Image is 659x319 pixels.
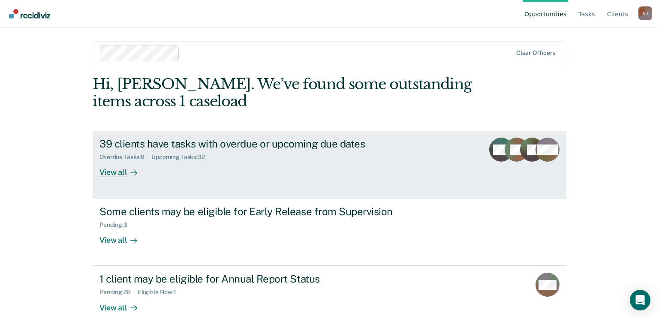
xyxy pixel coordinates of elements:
[638,6,652,20] button: Profile dropdown button
[151,153,212,161] div: Upcoming Tasks : 32
[99,289,138,296] div: Pending : 28
[99,229,147,245] div: View all
[93,131,566,198] a: 39 clients have tasks with overdue or upcoming due datesOverdue Tasks:8Upcoming Tasks:32View all
[99,221,134,229] div: Pending : 3
[138,289,183,296] div: Eligible Now : 1
[99,153,151,161] div: Overdue Tasks : 8
[99,205,400,218] div: Some clients may be eligible for Early Release from Supervision
[99,138,400,150] div: 39 clients have tasks with overdue or upcoming due dates
[630,290,650,310] div: Open Intercom Messenger
[99,161,147,178] div: View all
[638,6,652,20] div: V J
[93,198,566,266] a: Some clients may be eligible for Early Release from SupervisionPending:3View all
[93,75,472,111] div: Hi, [PERSON_NAME]. We’ve found some outstanding items across 1 caseload
[9,9,50,18] img: Recidiviz
[516,49,556,57] div: Clear officers
[99,273,400,285] div: 1 client may be eligible for Annual Report Status
[99,296,147,313] div: View all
